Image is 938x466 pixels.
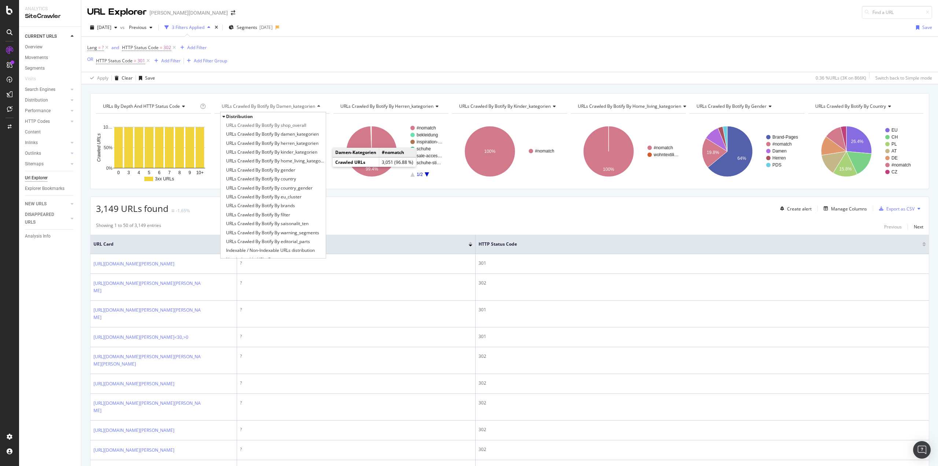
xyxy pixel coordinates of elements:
[777,203,812,214] button: Create alert
[160,44,162,51] span: =
[117,170,120,175] text: 0
[479,333,926,340] div: 301
[25,128,41,136] div: Content
[226,184,313,192] span: URLs Crawled By Botify By country_gender
[690,120,804,183] svg: A chart.
[87,56,93,62] div: OR
[25,65,45,72] div: Segments
[112,72,133,84] button: Clear
[87,56,93,63] button: OR
[452,120,566,183] div: A chart.
[876,203,915,214] button: Export as CSV
[196,170,203,175] text: 10+
[459,103,551,109] span: URLs Crawled By Botify By kinder_kategorien
[913,22,932,33] button: Save
[772,155,786,161] text: Herren
[172,24,204,30] div: 3 Filters Applied
[25,33,57,40] div: CURRENT URLS
[884,222,902,231] button: Previous
[891,142,897,147] text: PL
[25,160,44,168] div: Sitemaps
[226,202,295,209] span: URLs Crawled By Botify By brands
[215,120,330,183] svg: A chart.
[576,100,692,112] h4: URLs Crawled By Botify By home_living_kategorien
[25,43,76,51] a: Overview
[168,170,171,175] text: 7
[240,280,472,286] div: ?
[87,44,97,51] span: Lang
[111,44,119,51] button: and
[25,107,51,115] div: Performance
[25,54,48,62] div: Movements
[120,24,126,30] span: vs
[417,139,443,144] text: inspiration-…
[737,156,746,161] text: 64%
[815,103,886,109] span: URLs Crawled By Botify By country
[138,170,140,175] text: 4
[571,120,685,183] div: A chart.
[93,380,174,388] a: [URL][DOMAIN_NAME][PERSON_NAME]
[93,260,174,268] a: [URL][DOMAIN_NAME][PERSON_NAME]
[149,9,228,16] div: [PERSON_NAME][DOMAIN_NAME]
[25,54,76,62] a: Movements
[25,43,43,51] div: Overview
[787,206,812,212] div: Create alert
[484,149,495,154] text: 100%
[226,220,309,227] span: URLs Crawled By Botify By saisonalit_ten
[25,65,76,72] a: Segments
[479,280,926,286] div: 302
[96,202,169,214] span: 3,149 URLs found
[226,193,302,201] span: URLs Crawled By Botify By eu_cluster
[25,12,75,21] div: SiteCrawler
[25,6,75,12] div: Analytics
[222,103,315,109] span: URLs Crawled By Botify By damen_kategorien
[875,75,932,81] div: Switch back to Simple mode
[106,166,113,171] text: 0%
[158,170,160,175] text: 6
[25,232,76,240] a: Analysis Info
[122,75,133,81] div: Clear
[891,155,898,161] text: DE
[177,43,207,52] button: Add Filter
[25,160,69,168] a: Sitemaps
[122,44,159,51] span: HTTP Status Code
[155,176,174,181] text: 3xx URLs
[25,75,36,83] div: Visits
[96,133,101,162] text: Crawled URLs
[87,22,120,33] button: [DATE]
[884,224,902,230] div: Previous
[25,96,69,104] a: Distribution
[417,160,441,165] text: schuhe-sti…
[176,208,190,214] div: -1.65%
[102,43,104,53] span: ?
[872,72,932,84] button: Switch back to Simple mode
[772,142,792,147] text: #nomatch
[231,10,235,15] div: arrow-right-arrow-left
[479,241,911,247] span: HTTP Status Code
[839,166,852,172] text: 15.8%
[695,100,798,112] h4: URLs Crawled By Botify By gender
[240,260,472,267] div: ?
[178,170,181,175] text: 8
[891,169,897,175] text: CZ
[479,400,926,406] div: 302
[226,122,306,129] span: URLs Crawled By Botify By shop_overall
[104,145,112,150] text: 50%
[851,139,863,144] text: 26.4%
[808,120,923,183] svg: A chart.
[479,446,926,453] div: 302
[87,6,147,18] div: URL Explorer
[220,100,326,112] h4: URLs Crawled By Botify By damen_kategorien
[145,75,155,81] div: Save
[226,238,310,245] span: URLs Crawled By Botify By editorial_parts
[240,426,472,433] div: ?
[479,380,926,386] div: 302
[479,307,926,313] div: 301
[237,24,257,30] span: Segments
[578,103,681,109] span: URLs Crawled By Botify By home_living_kategorien
[914,224,923,230] div: Next
[922,24,932,30] div: Save
[93,447,174,454] a: [URL][DOMAIN_NAME][PERSON_NAME]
